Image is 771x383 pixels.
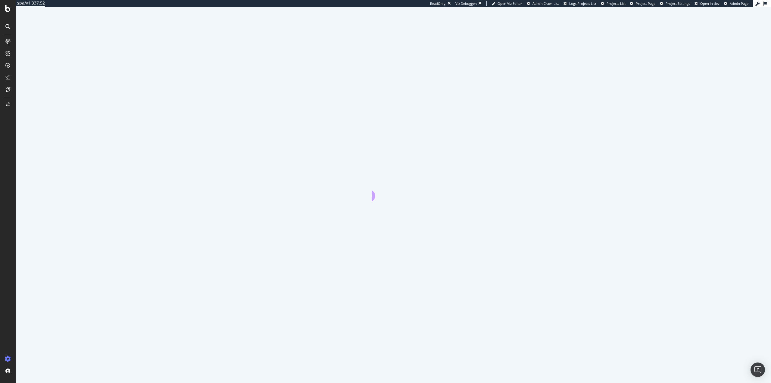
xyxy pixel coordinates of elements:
span: Project Settings [666,1,690,6]
span: Admin Crawl List [532,1,559,6]
span: Projects List [607,1,626,6]
a: Open Viz Editor [492,1,522,6]
a: Logs Projects List [563,1,596,6]
span: Open Viz Editor [498,1,522,6]
a: Open in dev [695,1,719,6]
a: Admin Page [724,1,748,6]
div: animation [372,180,415,201]
span: Project Page [636,1,655,6]
span: Admin Page [730,1,748,6]
div: ReadOnly: [430,1,446,6]
div: Viz Debugger: [455,1,477,6]
div: Open Intercom Messenger [751,363,765,377]
a: Projects List [601,1,626,6]
span: Open in dev [700,1,719,6]
a: Project Page [630,1,655,6]
a: Admin Crawl List [527,1,559,6]
a: Project Settings [660,1,690,6]
span: Logs Projects List [569,1,596,6]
